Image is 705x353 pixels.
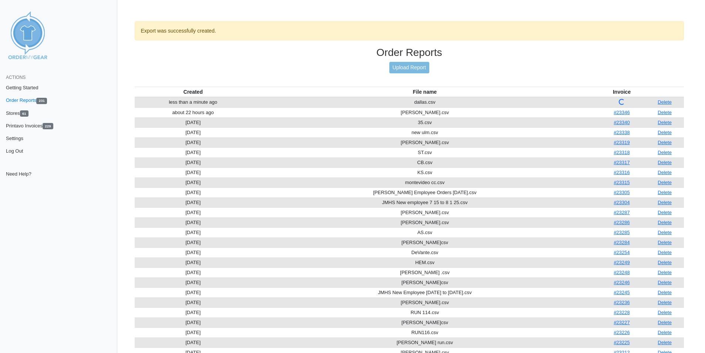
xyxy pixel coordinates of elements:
a: #23346 [614,110,630,115]
td: [DATE] [135,247,252,257]
a: Delete [658,130,672,135]
a: Delete [658,260,672,265]
th: Invoice [598,87,645,97]
span: 61 [20,110,29,117]
a: #23285 [614,230,630,235]
a: Delete [658,120,672,125]
a: #23305 [614,190,630,195]
a: Delete [658,99,672,105]
a: Delete [658,290,672,295]
td: [PERSON_NAME]csv [252,317,598,327]
a: Delete [658,330,672,335]
a: #23236 [614,300,630,305]
th: Created [135,87,252,97]
td: montevideo cc.csv [252,177,598,187]
td: ST.csv [252,147,598,157]
td: [DATE] [135,137,252,147]
a: Delete [658,320,672,325]
td: [DATE] [135,167,252,177]
a: Delete [658,210,672,215]
td: CB.csv [252,157,598,167]
td: [DATE] [135,267,252,277]
a: #23287 [614,210,630,215]
td: [DATE] [135,257,252,267]
a: #23245 [614,290,630,295]
td: [DATE] [135,297,252,307]
td: [DATE] [135,187,252,197]
td: [DATE] [135,307,252,317]
a: #23227 [614,320,630,325]
td: less than a minute ago [135,97,252,108]
a: #23254 [614,250,630,255]
td: new ulm.csv [252,127,598,137]
td: [DATE] [135,237,252,247]
td: [PERSON_NAME] run.csv [252,337,598,347]
a: Upload Report [389,62,429,73]
span: 229 [43,123,53,129]
div: Export was successfully created. [135,21,684,40]
td: AS.csv [252,227,598,237]
td: [DATE] [135,217,252,227]
td: [DATE] [135,287,252,297]
td: JMHS New Employee [DATE] to [DATE].csv [252,287,598,297]
a: Delete [658,300,672,305]
a: #23284 [614,240,630,245]
td: [PERSON_NAME].csv [252,107,598,117]
a: Delete [658,160,672,165]
a: Delete [658,220,672,225]
td: [DATE] [135,277,252,287]
td: [DATE] [135,127,252,137]
a: Delete [658,150,672,155]
a: #23319 [614,140,630,145]
td: 35.csv [252,117,598,127]
td: [DATE] [135,227,252,237]
td: [DATE] [135,337,252,347]
h3: Order Reports [135,46,684,59]
td: [DATE] [135,157,252,167]
a: Delete [658,170,672,175]
a: Delete [658,110,672,115]
a: #23249 [614,260,630,265]
td: [DATE] [135,327,252,337]
td: RUN 114.csv [252,307,598,317]
a: #23286 [614,220,630,225]
a: #23316 [614,170,630,175]
a: Delete [658,180,672,185]
td: KS.csv [252,167,598,177]
td: [PERSON_NAME] .csv [252,267,598,277]
a: Delete [658,240,672,245]
td: [PERSON_NAME]csv [252,277,598,287]
a: #23226 [614,330,630,335]
td: DeVante.csv [252,247,598,257]
th: File name [252,87,598,97]
a: Delete [658,250,672,255]
a: Delete [658,280,672,285]
td: [DATE] [135,317,252,327]
a: #23228 [614,310,630,315]
td: [PERSON_NAME] Employee Orders [DATE].csv [252,187,598,197]
td: [PERSON_NAME].csv [252,207,598,217]
td: [DATE] [135,117,252,127]
a: #23225 [614,340,630,345]
td: RUN116.csv [252,327,598,337]
a: Delete [658,310,672,315]
a: Delete [658,200,672,205]
td: HEM.csv [252,257,598,267]
td: [DATE] [135,197,252,207]
a: #23248 [614,270,630,275]
a: #23338 [614,130,630,135]
td: [DATE] [135,177,252,187]
a: #23315 [614,180,630,185]
td: JMHS New employee 7 15 to 8 1 25.csv [252,197,598,207]
span: 231 [36,98,47,104]
td: [PERSON_NAME].csv [252,297,598,307]
span: Actions [6,75,26,80]
a: Delete [658,190,672,195]
td: [PERSON_NAME].csv [252,217,598,227]
td: about 22 hours ago [135,107,252,117]
a: Delete [658,230,672,235]
a: #23318 [614,150,630,155]
a: #23246 [614,280,630,285]
td: [PERSON_NAME]csv [252,237,598,247]
a: #23317 [614,160,630,165]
